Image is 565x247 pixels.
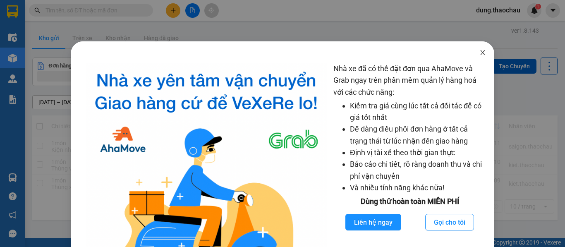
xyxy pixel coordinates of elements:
[434,217,465,228] span: Gọi cho tôi
[350,123,486,147] li: Dễ dàng điều phối đơn hàng ở tất cả trạng thái từ lúc nhận đến giao hàng
[471,41,494,65] button: Close
[345,214,401,230] button: Liên hệ ngay
[479,49,486,56] span: close
[350,147,486,158] li: Định vị tài xế theo thời gian thực
[350,158,486,182] li: Báo cáo chi tiết, rõ ràng doanh thu và chi phí vận chuyển
[350,182,486,194] li: Và nhiều tính năng khác nữa!
[354,217,393,228] span: Liên hệ ngay
[350,100,486,124] li: Kiểm tra giá cùng lúc tất cả đối tác để có giá tốt nhất
[425,214,474,230] button: Gọi cho tôi
[333,196,486,207] div: Dùng thử hoàn toàn MIỄN PHÍ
